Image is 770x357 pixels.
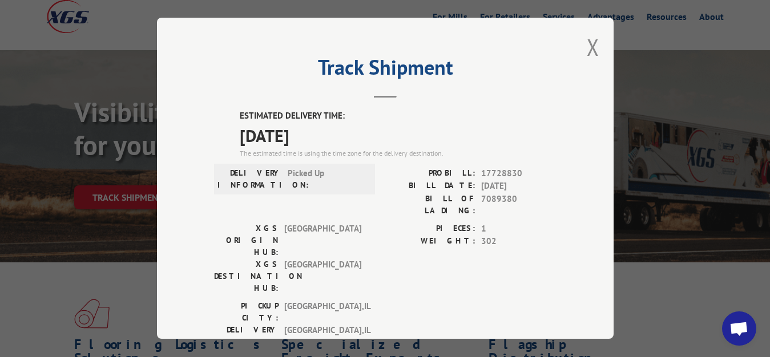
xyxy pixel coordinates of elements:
[385,193,475,217] label: BILL OF LADING:
[722,311,756,346] div: Open chat
[288,167,365,191] span: Picked Up
[217,167,282,191] label: DELIVERY INFORMATION:
[240,109,557,123] label: ESTIMATED DELIVERY TIME:
[240,148,557,159] div: The estimated time is using the time zone for the delivery destination.
[481,167,557,180] span: 17728830
[284,258,361,294] span: [GEOGRAPHIC_DATA]
[481,180,557,193] span: [DATE]
[385,235,475,248] label: WEIGHT:
[284,300,361,324] span: [GEOGRAPHIC_DATA] , IL
[284,324,361,348] span: [GEOGRAPHIC_DATA] , IL
[214,258,279,294] label: XGS DESTINATION HUB:
[385,180,475,193] label: BILL DATE:
[214,222,279,258] label: XGS ORIGIN HUB:
[240,123,557,148] span: [DATE]
[385,167,475,180] label: PROBILL:
[214,300,279,324] label: PICKUP CITY:
[214,59,557,81] h2: Track Shipment
[481,222,557,236] span: 1
[481,193,557,217] span: 7089380
[587,32,599,62] button: Close modal
[214,324,279,348] label: DELIVERY CITY:
[481,235,557,248] span: 302
[284,222,361,258] span: [GEOGRAPHIC_DATA]
[385,222,475,236] label: PIECES:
